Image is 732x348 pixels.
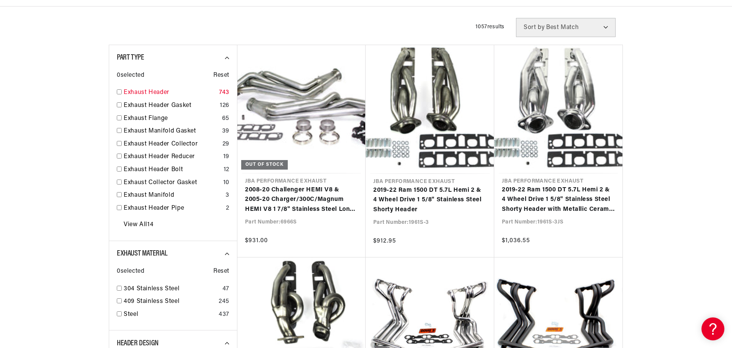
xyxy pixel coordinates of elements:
[124,191,223,201] a: Exhaust Manifold
[124,114,219,124] a: Exhaust Flange
[124,204,223,214] a: Exhaust Header Pipe
[124,165,221,175] a: Exhaust Header Bolt
[219,88,229,98] div: 743
[524,24,545,31] span: Sort by
[226,191,229,201] div: 3
[124,284,219,294] a: 304 Stainless Steel
[117,250,168,257] span: Exhaust Material
[124,297,216,307] a: 409 Stainless Steel
[219,310,229,320] div: 437
[222,114,229,124] div: 65
[124,310,216,320] a: Steel
[117,71,144,81] span: 0 selected
[223,152,229,162] div: 19
[223,139,229,149] div: 29
[476,24,505,30] span: 1057 results
[124,126,219,136] a: Exhaust Manifold Gasket
[117,54,144,62] span: Part Type
[213,267,229,277] span: Reset
[124,178,220,188] a: Exhaust Collector Gasket
[502,185,615,215] a: 2019-22 Ram 1500 DT 5.7L Hemi 2 & 4 Wheel Drive 1 5/8" Stainless Steel Shorty Header with Metalli...
[223,178,229,188] div: 10
[124,101,217,111] a: Exhaust Header Gasket
[117,267,144,277] span: 0 selected
[223,284,229,294] div: 47
[220,101,229,111] div: 126
[373,186,487,215] a: 2019-22 Ram 1500 DT 5.7L Hemi 2 & 4 Wheel Drive 1 5/8" Stainless Steel Shorty Header
[124,220,153,230] a: View All 14
[124,152,220,162] a: Exhaust Header Reducer
[516,18,616,37] select: Sort by
[245,185,358,215] a: 2008-20 Challenger HEMI V8 & 2005-20 Charger/300C/Magnum HEMI V8 1 7/8" Stainless Steel Long Tube...
[226,204,229,214] div: 2
[222,126,229,136] div: 39
[124,139,219,149] a: Exhaust Header Collector
[224,165,229,175] div: 12
[213,71,229,81] span: Reset
[124,88,216,98] a: Exhaust Header
[117,340,159,347] span: Header Design
[219,297,229,307] div: 245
